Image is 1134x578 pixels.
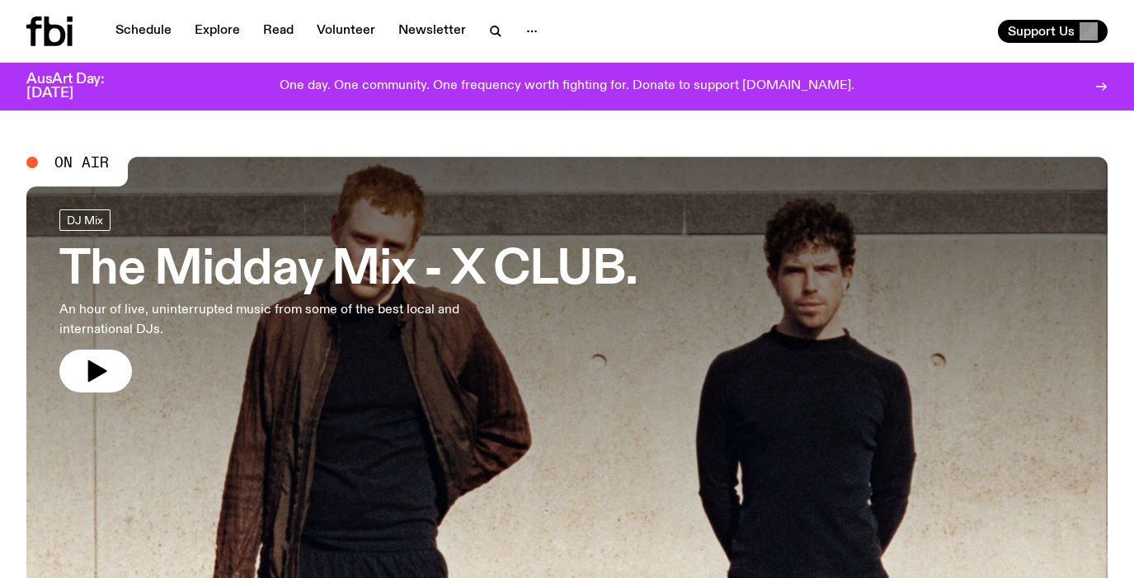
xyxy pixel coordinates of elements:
p: One day. One community. One frequency worth fighting for. Donate to support [DOMAIN_NAME]. [280,79,854,94]
a: Read [253,20,303,43]
h3: AusArt Day: [DATE] [26,73,132,101]
a: The Midday Mix - X CLUB.An hour of live, uninterrupted music from some of the best local and inte... [59,209,638,392]
a: Explore [185,20,250,43]
h3: The Midday Mix - X CLUB. [59,247,638,294]
span: Support Us [1008,24,1075,39]
p: An hour of live, uninterrupted music from some of the best local and international DJs. [59,300,482,340]
a: DJ Mix [59,209,111,231]
a: Volunteer [307,20,385,43]
span: On Air [54,155,109,170]
a: Schedule [106,20,181,43]
button: Support Us [998,20,1108,43]
a: Newsletter [388,20,476,43]
span: DJ Mix [67,214,103,226]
